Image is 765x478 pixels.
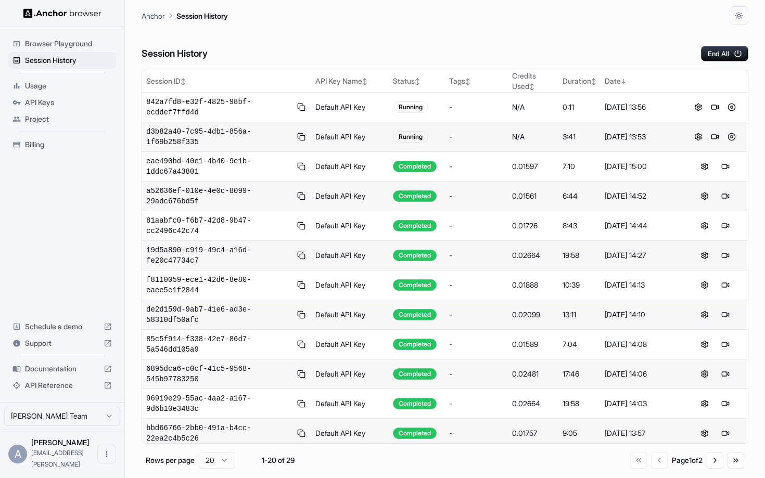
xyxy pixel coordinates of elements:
[449,280,504,290] div: -
[393,161,437,172] div: Completed
[672,455,703,466] div: Page 1 of 2
[563,309,596,320] div: 13:11
[605,339,678,350] div: [DATE] 14:08
[25,55,112,66] span: Session History
[605,398,678,409] div: [DATE] 14:03
[563,221,596,231] div: 8:43
[311,359,388,389] td: Default API Key
[146,76,307,86] div: Session ID
[393,279,437,291] div: Completed
[25,114,112,124] span: Project
[449,309,504,320] div: -
[31,438,90,447] span: Aman Varyani
[25,380,99,391] span: API Reference
[449,221,504,231] div: -
[311,419,388,448] td: Default API Key
[146,423,291,444] span: bbd66766-2bb0-491a-b4cc-22ea2c4b5c26
[701,46,748,61] button: End All
[449,428,504,438] div: -
[146,455,195,466] p: Rows per page
[393,190,437,202] div: Completed
[25,338,99,348] span: Support
[146,215,291,236] span: 81aabfc0-f6b7-42d8-9b47-cc2496c42c74
[449,398,504,409] div: -
[563,76,596,86] div: Duration
[465,77,470,85] span: ↕
[591,77,596,85] span: ↕
[605,309,678,320] div: [DATE] 14:10
[393,398,437,409] div: Completed
[8,360,116,377] div: Documentation
[512,221,554,231] div: 0.01726
[512,132,554,142] div: N/A
[563,428,596,438] div: 9:05
[449,161,504,172] div: -
[142,10,228,21] nav: breadcrumb
[311,211,388,241] td: Default API Key
[8,136,116,153] div: Billing
[25,81,112,91] span: Usage
[393,368,437,380] div: Completed
[393,101,428,113] div: Running
[146,393,291,414] span: 96919e29-55ac-4aa2-a167-9d6b10e3483c
[97,445,116,463] button: Open menu
[311,300,388,330] td: Default API Key
[393,309,437,320] div: Completed
[449,76,504,86] div: Tags
[8,77,116,94] div: Usage
[393,131,428,143] div: Running
[311,152,388,182] td: Default API Key
[605,250,678,261] div: [DATE] 14:27
[23,8,101,18] img: Anchor Logo
[563,191,596,201] div: 6:44
[8,35,116,52] div: Browser Playground
[393,428,437,439] div: Completed
[605,191,678,201] div: [DATE] 14:52
[146,245,291,266] span: 19d5a890-c919-49c4-a16d-fe20c47734c7
[393,76,441,86] div: Status
[176,10,228,21] p: Session History
[563,102,596,112] div: 0:11
[311,330,388,359] td: Default API Key
[449,102,504,112] div: -
[8,94,116,111] div: API Keys
[315,76,384,86] div: API Key Name
[393,339,437,350] div: Completed
[146,186,291,206] span: a52636ef-010e-4e0c-8099-29adc676bd5f
[25,139,112,150] span: Billing
[25,97,112,108] span: API Keys
[512,191,554,201] div: 0.01561
[181,77,186,85] span: ↕
[142,46,208,61] h6: Session History
[415,77,420,85] span: ↕
[512,102,554,112] div: N/A
[512,280,554,290] div: 0.01888
[8,52,116,69] div: Session History
[449,132,504,142] div: -
[8,445,27,463] div: A
[362,77,367,85] span: ↕
[621,77,626,85] span: ↓
[605,221,678,231] div: [DATE] 14:44
[529,83,534,91] span: ↕
[8,377,116,394] div: API Reference
[25,38,112,49] span: Browser Playground
[512,309,554,320] div: 0.02099
[449,369,504,379] div: -
[605,132,678,142] div: [DATE] 13:53
[142,10,165,21] p: Anchor
[512,339,554,350] div: 0.01589
[512,161,554,172] div: 0.01597
[605,76,678,86] div: Date
[8,335,116,352] div: Support
[512,398,554,409] div: 0.02664
[311,270,388,300] td: Default API Key
[605,369,678,379] div: [DATE] 14:06
[146,126,291,147] span: d3b82a40-7c95-4db1-856a-1f69b258f335
[311,122,388,152] td: Default API Key
[146,156,291,177] span: eae490bd-40e1-4b40-9e1b-1ddc67a43801
[393,250,437,261] div: Completed
[449,250,504,261] div: -
[512,369,554,379] div: 0.02481
[605,428,678,438] div: [DATE] 13:57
